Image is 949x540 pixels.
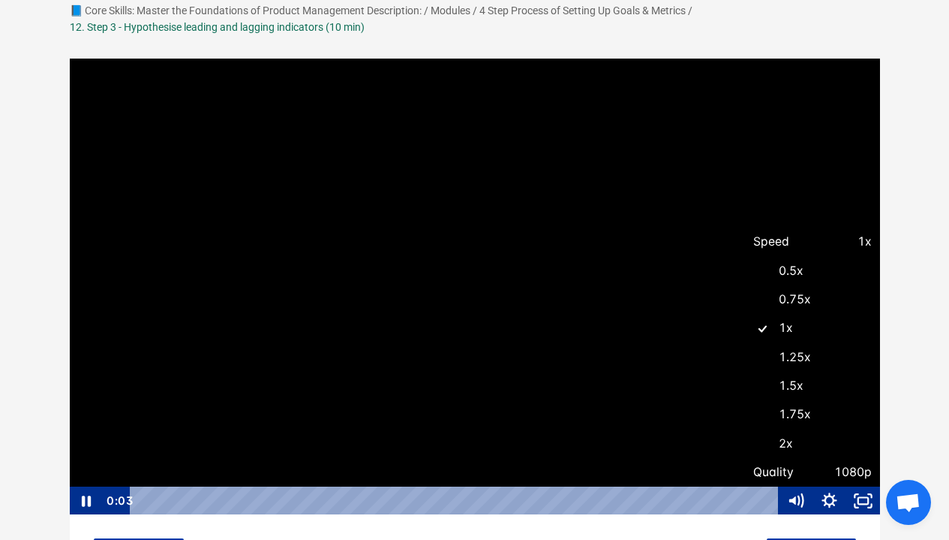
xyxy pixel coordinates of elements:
label: 1x [745,314,880,343]
div: Playbar [142,487,770,515]
button: Hide settings menu [812,487,846,515]
button: Pause [69,487,103,515]
label: 0.5x [745,257,880,286]
a: 📘 Core Skills: Master the Foundations of Product Management Description: [70,5,422,17]
button: Mute [779,487,812,515]
a: Modules [431,5,470,17]
label: 2x [745,430,880,459]
label: 1.5x [745,372,880,401]
label: 1.25x [745,343,880,373]
div: 打開聊天 [886,480,931,525]
button: Speed1x [745,228,880,256]
label: 0.75x [745,285,880,315]
label: 1.75x [745,400,880,430]
div: 12. Step 3 - Hypothesise leading and lagging indicators (10 min) [70,19,365,35]
div: / [424,2,428,19]
button: Quality1080p [745,458,880,487]
div: / [473,2,477,19]
span: Speed [753,228,812,256]
a: 4 Step Process of Setting Up Goals & Metrics [479,5,686,17]
span: 1080p [812,458,872,487]
span: 1x [812,228,872,256]
button: Fullscreen [846,487,880,515]
div: / [688,2,692,19]
span: Quality [753,458,812,487]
